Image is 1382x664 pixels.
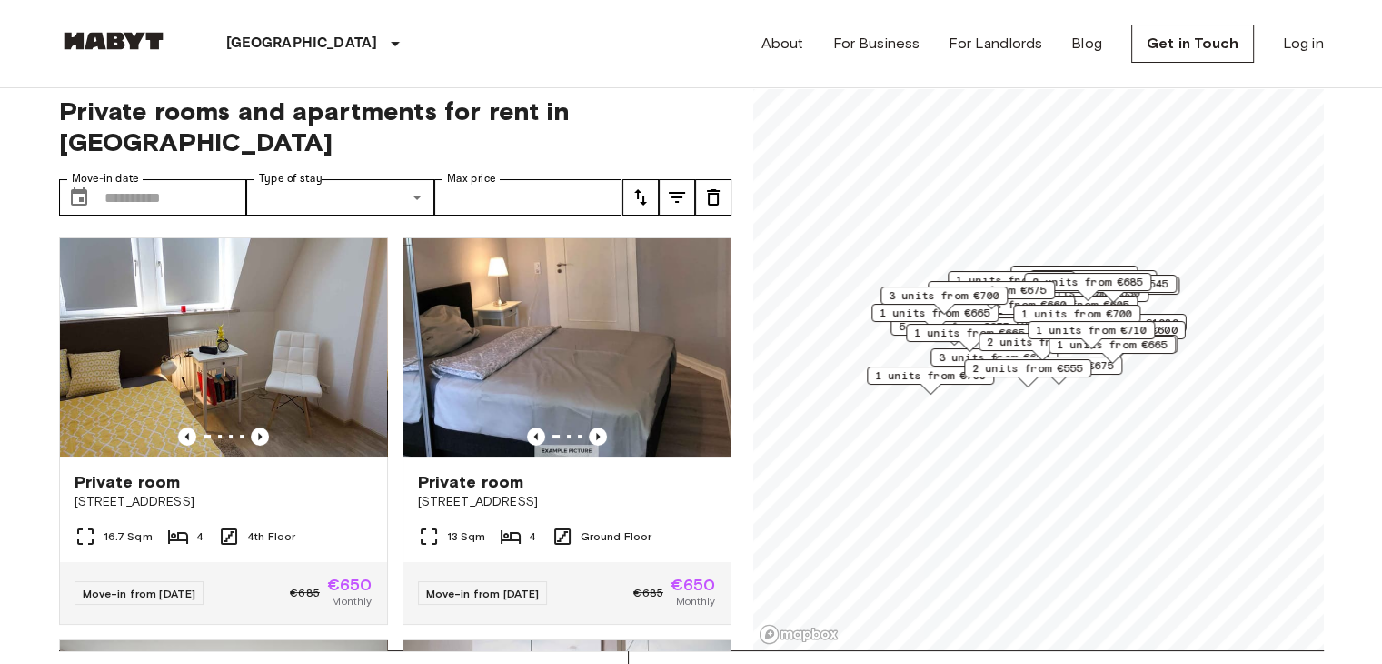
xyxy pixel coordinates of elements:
[251,428,269,446] button: Previous image
[675,593,715,609] span: Monthly
[1057,337,1168,353] span: 1 units from €665
[247,528,295,545] span: 4th Floor
[104,528,153,545] span: 16.7 Sqm
[581,528,652,545] span: Ground Floor
[880,287,1008,315] div: Map marker
[59,237,388,625] a: Marketing picture of unit DE-04-013-001-01HFPrevious imagePrevious imagePrivate room[STREET_ADDRE...
[964,359,1091,387] div: Map marker
[1052,314,1186,342] div: Map marker
[1003,357,1114,374] span: 2 units from €675
[403,237,731,625] a: Marketing picture of unit DE-04-038-001-03HFPrevious imagePrevious imagePrivate room[STREET_ADDRE...
[695,179,731,216] button: tune
[889,287,999,304] span: 3 units from €700
[327,577,373,593] span: €650
[939,349,1049,366] span: 3 units from €600
[995,357,1122,385] div: Map marker
[75,471,181,493] span: Private room
[987,334,1098,350] span: 2 units from €690
[1032,274,1143,290] span: 2 units from €685
[72,171,139,186] label: Move-in date
[659,179,695,216] button: tune
[60,238,387,457] img: Marketing picture of unit DE-04-013-001-01HF
[259,171,323,186] label: Type of stay
[196,528,204,545] span: 4
[447,171,496,186] label: Max price
[1019,267,1129,283] span: 1 units from €650
[290,585,320,601] span: €685
[1060,315,1178,331] span: 9 units from €1020
[880,305,990,321] span: 1 units from €665
[928,281,1055,309] div: Map marker
[403,238,731,457] img: Marketing picture of unit DE-04-038-001-03HF
[759,624,839,645] a: Mapbox logo
[906,324,1033,352] div: Map marker
[1049,336,1176,364] div: Map marker
[914,325,1025,341] span: 1 units from €665
[949,33,1042,55] a: For Landlords
[447,528,486,545] span: 13 Sqm
[1071,33,1102,55] a: Blog
[936,282,1047,298] span: 1 units from €675
[1036,322,1147,338] span: 1 units from €710
[930,348,1058,377] div: Map marker
[83,587,196,600] span: Move-in from [DATE]
[972,360,1083,377] span: 2 units from €555
[761,33,804,55] a: About
[1010,266,1138,294] div: Map marker
[59,96,731,157] span: Private rooms and apartments for rent in [GEOGRAPHIC_DATA]
[956,272,1067,288] span: 1 units from €685
[1050,335,1178,363] div: Map marker
[426,587,540,600] span: Move-in from [DATE]
[61,179,97,216] button: Choose date
[1131,25,1254,63] a: Get in Touch
[1013,305,1140,333] div: Map marker
[1029,270,1157,298] div: Map marker
[671,577,716,593] span: €650
[1021,306,1132,322] span: 1 units from €700
[1283,33,1324,55] a: Log in
[633,585,663,601] span: €685
[1051,321,1185,349] div: Map marker
[527,428,545,446] button: Previous image
[59,32,168,50] img: Habyt
[1058,276,1168,292] span: 2 units from €545
[418,493,716,511] span: [STREET_ADDRESS]
[1038,271,1148,287] span: 1 units from €615
[753,74,1324,650] canvas: Map
[1052,277,1179,305] div: Map marker
[332,593,372,609] span: Monthly
[1049,275,1177,303] div: Map marker
[418,471,524,493] span: Private room
[979,333,1106,361] div: Map marker
[1024,273,1151,301] div: Map marker
[622,179,659,216] button: tune
[875,367,986,384] span: 1 units from €700
[1059,322,1177,338] span: 12 units from €600
[871,304,999,332] div: Map marker
[529,528,536,545] span: 4
[226,33,378,55] p: [GEOGRAPHIC_DATA]
[1028,321,1155,349] div: Map marker
[75,493,373,511] span: [STREET_ADDRESS]
[948,296,1075,324] div: Map marker
[832,33,920,55] a: For Business
[899,318,1009,335] span: 5 units from €655
[178,428,196,446] button: Previous image
[948,271,1075,299] div: Map marker
[589,428,607,446] button: Previous image
[867,367,994,395] div: Map marker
